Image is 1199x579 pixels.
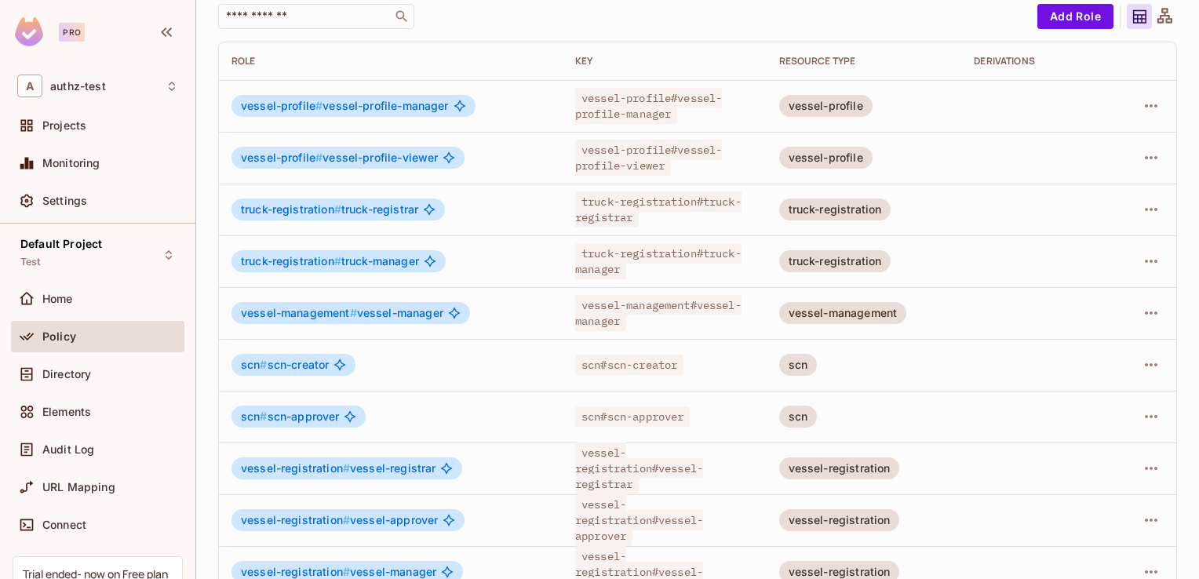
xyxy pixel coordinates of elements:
span: truck-registration [241,254,341,268]
div: vessel-management [779,302,907,324]
span: vessel-profile [241,151,323,164]
span: Workspace: authz-test [50,80,106,93]
span: vessel-registration#vessel-registrar [575,442,703,494]
span: scn-approver [241,410,339,423]
span: vessel-management#vessel-manager [575,295,742,331]
span: Test [20,256,41,268]
div: truck-registration [779,198,891,220]
span: # [343,513,350,526]
span: # [334,202,341,216]
span: vessel-management [241,306,357,319]
span: # [260,358,267,371]
span: scn [241,358,268,371]
span: scn#scn-creator [575,355,683,375]
span: vessel-registration [241,513,350,526]
span: # [350,306,357,319]
span: truck-registration [241,202,341,216]
span: scn [241,410,268,423]
div: Key [575,55,754,67]
span: vessel-registration [241,461,350,475]
span: vessel-profile-viewer [241,151,438,164]
img: SReyMgAAAABJRU5ErkJggg== [15,17,43,46]
span: vessel-registrar [241,462,436,475]
span: truck-registration#truck-manager [575,243,742,279]
span: vessel-profile [241,99,323,112]
span: vessel-registration [241,565,350,578]
span: vessel-profile#vessel-profile-viewer [575,140,722,176]
span: vessel-approver [241,514,438,526]
div: Role [231,55,550,67]
span: Audit Log [42,443,94,456]
span: vessel-manager [241,566,436,578]
span: scn-creator [241,359,329,371]
span: truck-registration#truck-registrar [575,191,742,228]
span: Home [42,293,73,305]
div: vessel-profile [779,95,873,117]
span: scn#scn-approver [575,406,690,427]
span: URL Mapping [42,481,115,493]
span: # [315,151,323,164]
button: Add Role [1037,4,1113,29]
div: scn [779,354,817,376]
span: vessel-registration#vessel-approver [575,494,703,546]
span: truck-manager [241,255,419,268]
span: vessel-manager [241,307,443,319]
span: # [343,461,350,475]
span: Connect [42,519,86,531]
div: truck-registration [779,250,891,272]
span: A [17,75,42,97]
span: Directory [42,368,91,381]
span: Monitoring [42,157,100,169]
div: vessel-registration [779,509,900,531]
div: vessel-registration [779,457,900,479]
span: Default Project [20,238,102,250]
span: # [260,410,267,423]
span: vessel-profile#vessel-profile-manager [575,88,722,124]
span: # [343,565,350,578]
div: scn [779,406,817,428]
span: # [334,254,341,268]
span: Policy [42,330,76,343]
span: # [315,99,323,112]
div: Derivations [974,55,1099,67]
div: RESOURCE TYPE [779,55,949,67]
span: truck-registrar [241,203,418,216]
div: vessel-profile [779,147,873,169]
div: Pro [59,23,85,42]
span: vessel-profile-manager [241,100,449,112]
span: Projects [42,119,86,132]
span: Settings [42,195,87,207]
span: Elements [42,406,91,418]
